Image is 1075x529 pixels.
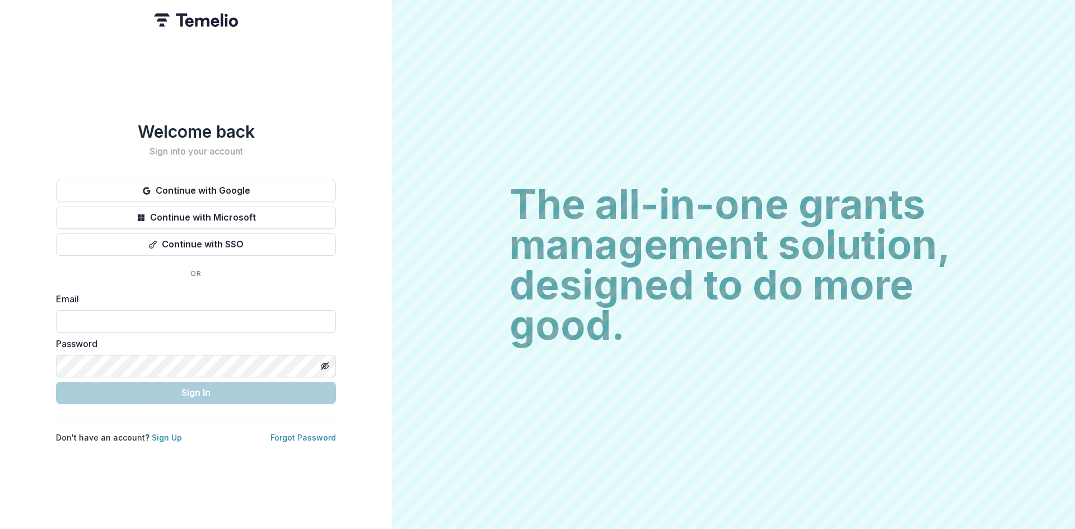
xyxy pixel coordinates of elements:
[56,292,329,306] label: Email
[154,13,238,27] img: Temelio
[270,433,336,442] a: Forgot Password
[56,146,336,157] h2: Sign into your account
[56,180,336,202] button: Continue with Google
[316,357,334,375] button: Toggle password visibility
[56,337,329,350] label: Password
[152,433,182,442] a: Sign Up
[56,432,182,443] p: Don't have an account?
[56,121,336,142] h1: Welcome back
[56,207,336,229] button: Continue with Microsoft
[56,233,336,256] button: Continue with SSO
[56,382,336,404] button: Sign In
